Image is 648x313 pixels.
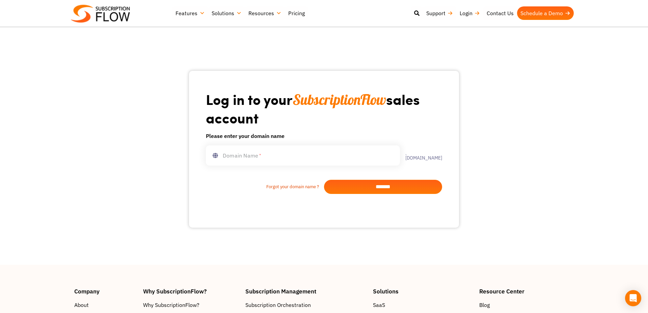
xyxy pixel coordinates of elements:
h4: Company [74,288,136,294]
a: Why SubscriptionFlow? [143,301,239,309]
h6: Please enter your domain name [206,132,442,140]
span: About [74,301,89,309]
a: Blog [479,301,574,309]
h1: Log in to your sales account [206,90,442,126]
h4: Solutions [373,288,473,294]
label: .[DOMAIN_NAME] [400,151,442,160]
span: Why SubscriptionFlow? [143,301,199,309]
img: Subscriptionflow [71,5,130,23]
a: Login [456,6,483,20]
div: Open Intercom Messenger [625,290,641,306]
a: About [74,301,136,309]
h4: Subscription Management [245,288,366,294]
a: SaaS [373,301,473,309]
a: Solutions [208,6,245,20]
a: Resources [245,6,285,20]
span: Blog [479,301,490,309]
a: Features [172,6,208,20]
span: SaaS [373,301,385,309]
a: Subscription Orchestration [245,301,366,309]
span: SubscriptionFlow [293,91,386,109]
a: Support [423,6,456,20]
span: Subscription Orchestration [245,301,311,309]
a: Contact Us [483,6,517,20]
a: Pricing [285,6,308,20]
h4: Resource Center [479,288,574,294]
a: Schedule a Demo [517,6,574,20]
h4: Why SubscriptionFlow? [143,288,239,294]
a: Forgot your domain name ? [206,183,324,190]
